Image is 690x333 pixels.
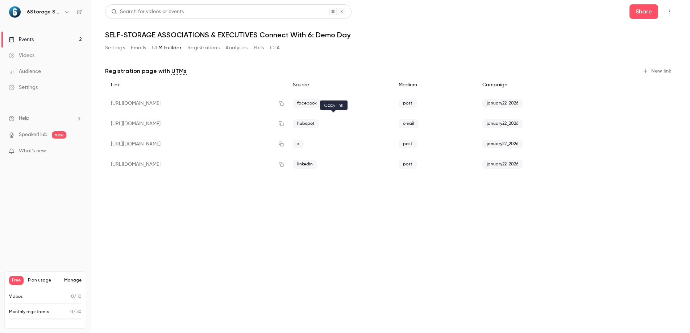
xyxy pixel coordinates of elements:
span: new [52,131,66,139]
span: post [399,99,417,108]
span: january22_2026 [482,160,523,169]
button: Registrations [187,42,220,54]
span: january22_2026 [482,140,523,148]
div: [URL][DOMAIN_NAME] [105,93,287,114]
a: SpeakerHub [19,131,47,139]
span: What's new [19,147,46,155]
a: Manage [64,277,82,283]
div: Campaign [477,77,614,93]
button: CTA [270,42,280,54]
p: Monthly registrants [9,309,49,315]
button: Analytics [225,42,248,54]
button: New link [640,65,676,77]
span: post [399,140,417,148]
span: 0 [71,295,74,299]
span: january22_2026 [482,119,523,128]
img: 6Storage Software Solutions [9,6,21,18]
span: hubspot [293,119,319,128]
a: UTMs [171,67,187,75]
div: Audience [9,68,41,75]
div: Videos [9,52,34,59]
span: facebook [293,99,321,108]
div: Search for videos or events [111,8,184,16]
div: Link [105,77,287,93]
div: [URL][DOMAIN_NAME] [105,114,287,134]
span: post [399,160,417,169]
button: Emails [131,42,146,54]
span: Plan usage [28,277,60,283]
button: Settings [105,42,125,54]
span: x [293,140,304,148]
button: UTM builder [152,42,182,54]
span: january22_2026 [482,99,523,108]
li: help-dropdown-opener [9,115,82,122]
div: Source [287,77,393,93]
h6: 6Storage Software Solutions [27,8,61,16]
span: email [399,119,419,128]
div: [URL][DOMAIN_NAME] [105,134,287,154]
span: linkedin [293,160,317,169]
div: Medium [393,77,477,93]
p: Registration page with [105,67,187,75]
p: / 10 [71,293,82,300]
div: Events [9,36,34,43]
div: Settings [9,84,38,91]
span: Free [9,276,24,285]
button: Share [629,4,658,19]
div: [URL][DOMAIN_NAME] [105,154,287,174]
p: Videos [9,293,23,300]
h1: SELF-STORAGE ASSOCIATIONS & EXECUTIVES Connect With 6: Demo Day [105,30,676,39]
p: / 30 [70,309,82,315]
button: Polls [254,42,264,54]
span: Help [19,115,29,122]
span: 0 [70,310,73,314]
